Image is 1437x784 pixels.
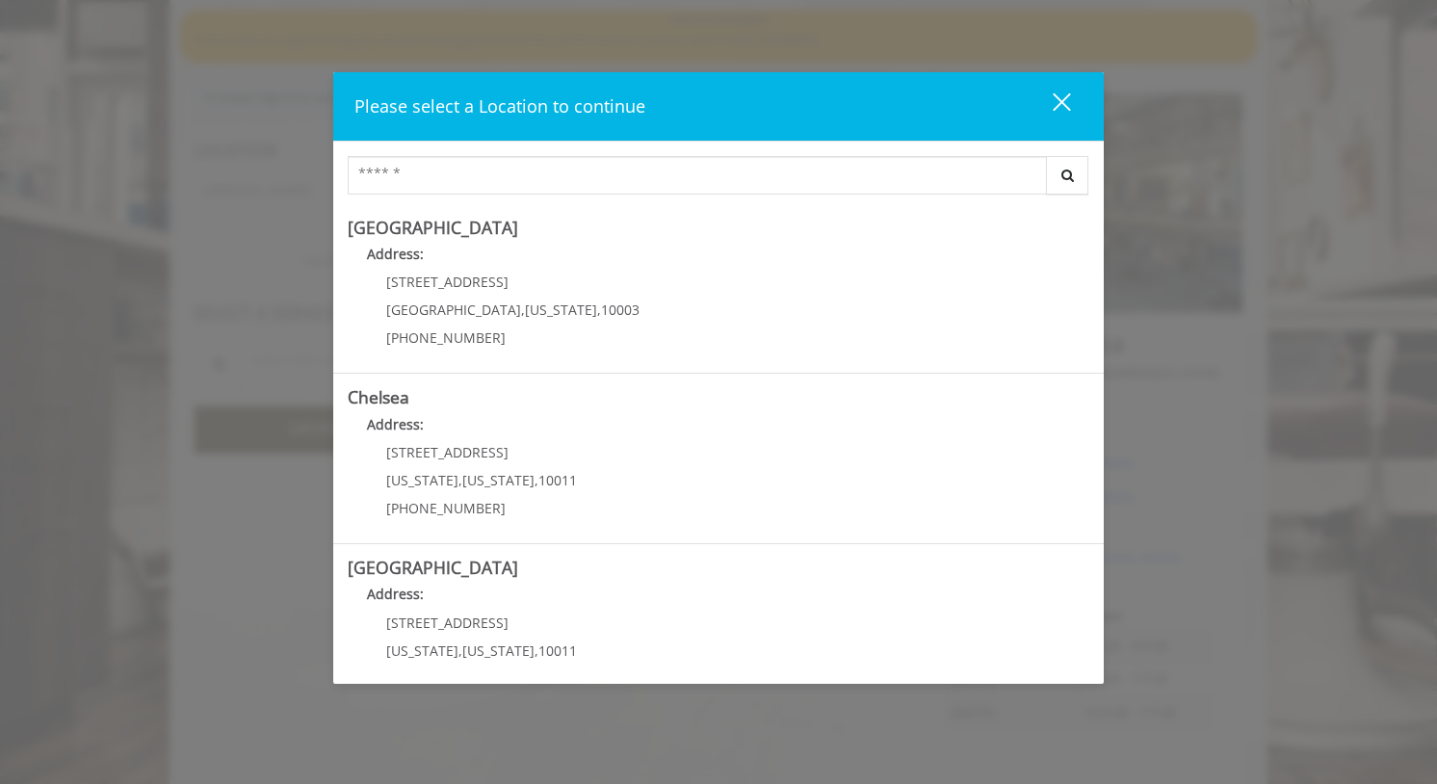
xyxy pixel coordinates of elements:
[525,301,597,319] span: [US_STATE]
[462,471,535,489] span: [US_STATE]
[386,273,509,291] span: [STREET_ADDRESS]
[386,669,506,688] span: [PHONE_NUMBER]
[535,471,538,489] span: ,
[348,156,1089,204] div: Center Select
[348,156,1047,195] input: Search Center
[1017,87,1083,126] button: close dialog
[386,443,509,461] span: [STREET_ADDRESS]
[386,614,509,632] span: [STREET_ADDRESS]
[386,301,521,319] span: [GEOGRAPHIC_DATA]
[458,471,462,489] span: ,
[367,585,424,603] b: Address:
[348,385,409,408] b: Chelsea
[386,641,458,660] span: [US_STATE]
[386,471,458,489] span: [US_STATE]
[386,499,506,517] span: [PHONE_NUMBER]
[386,328,506,347] span: [PHONE_NUMBER]
[348,556,518,579] b: [GEOGRAPHIC_DATA]
[367,415,424,433] b: Address:
[538,641,577,660] span: 10011
[367,245,424,263] b: Address:
[601,301,640,319] span: 10003
[348,216,518,239] b: [GEOGRAPHIC_DATA]
[458,641,462,660] span: ,
[462,641,535,660] span: [US_STATE]
[521,301,525,319] span: ,
[535,641,538,660] span: ,
[538,471,577,489] span: 10011
[1031,91,1069,120] div: close dialog
[597,301,601,319] span: ,
[354,94,645,118] span: Please select a Location to continue
[1057,169,1079,182] i: Search button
